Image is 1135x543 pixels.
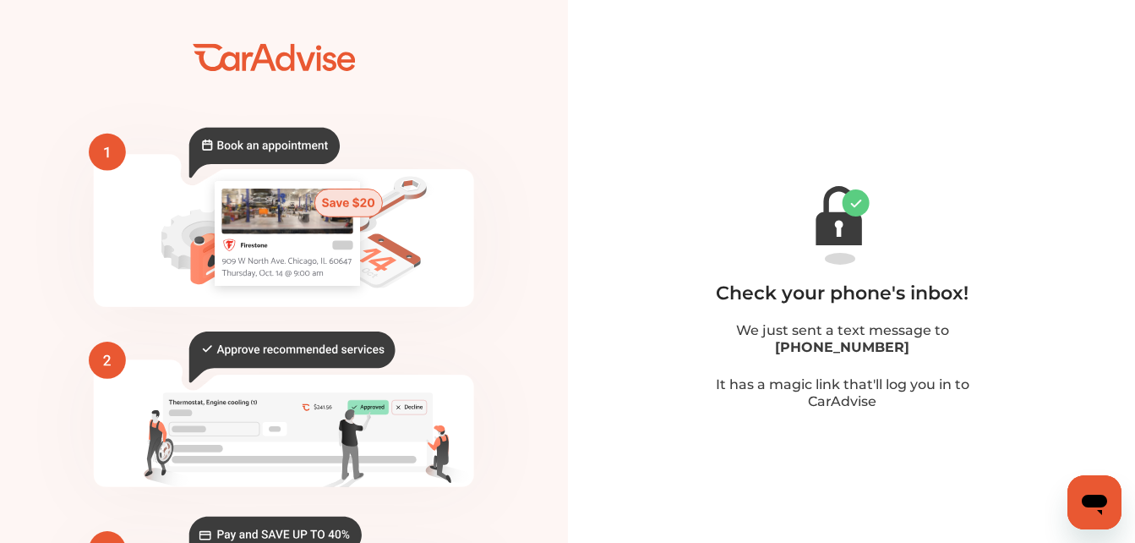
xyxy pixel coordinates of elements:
[695,393,990,410] p: CarAdvise
[716,285,969,302] div: Check your phone's inbox!
[1067,475,1121,529] iframe: Button to launch messaging window
[736,322,949,338] span: We just sent a text message to
[816,186,870,265] img: magic-link-lock-success.3c1a4735.svg
[716,376,969,392] span: It has a magic link that'll log you in to
[670,339,1015,356] p: [PHONE_NUMBER]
